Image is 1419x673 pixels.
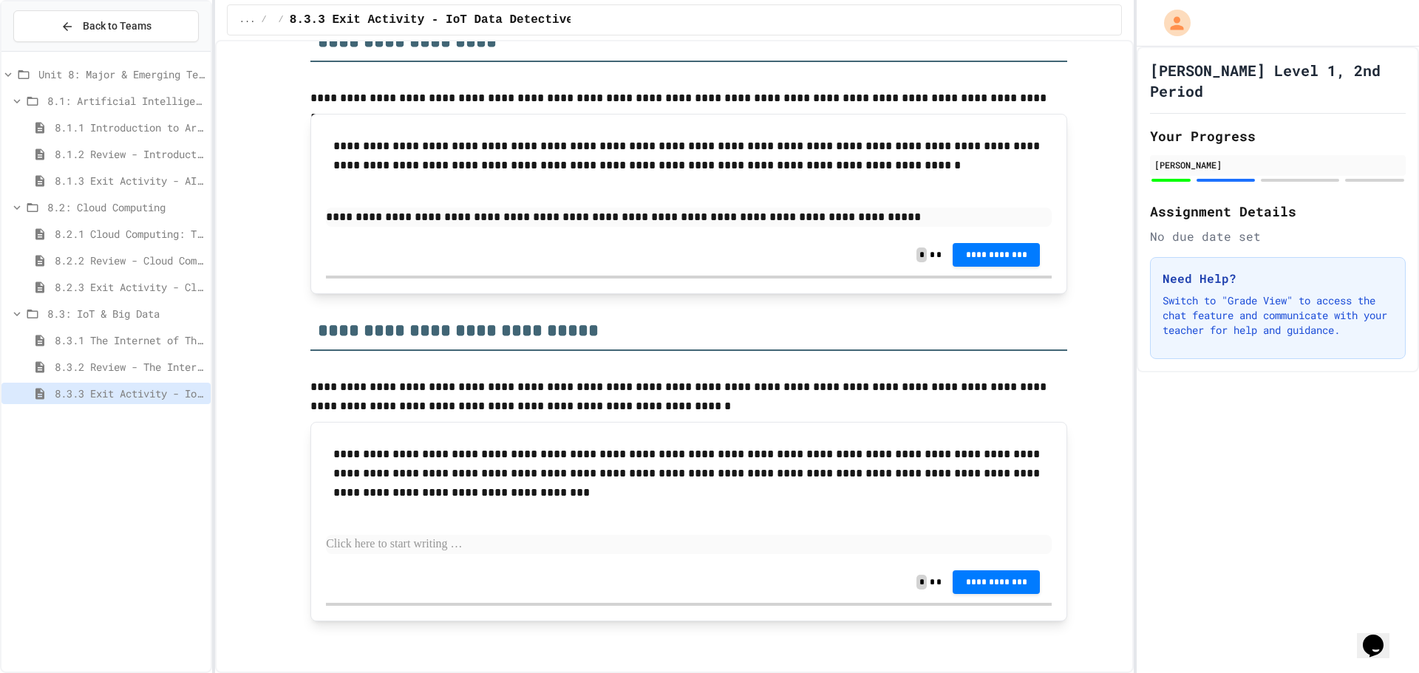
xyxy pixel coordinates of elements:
h1: [PERSON_NAME] Level 1, 2nd Period [1150,60,1406,101]
span: 8.2.3 Exit Activity - Cloud Service Detective [55,279,205,295]
iframe: chat widget [1357,614,1404,658]
p: Switch to "Grade View" to access the chat feature and communicate with your teacher for help and ... [1163,293,1393,338]
button: Back to Teams [13,10,199,42]
span: Unit 8: Major & Emerging Technologies [38,66,205,82]
h2: Your Progress [1150,126,1406,146]
div: No due date set [1150,228,1406,245]
div: My Account [1149,6,1194,40]
span: 8.1.1 Introduction to Artificial Intelligence [55,120,205,135]
span: 8.1.3 Exit Activity - AI Detective [55,173,205,188]
h3: Need Help? [1163,270,1393,287]
span: Back to Teams [83,18,152,34]
span: 8.3.3 Exit Activity - IoT Data Detective Challenge [55,386,205,401]
span: 8.2.1 Cloud Computing: Transforming the Digital World [55,226,205,242]
div: [PERSON_NAME] [1154,158,1401,171]
span: / [261,14,266,26]
h2: Assignment Details [1150,201,1406,222]
span: 8.3: IoT & Big Data [47,306,205,321]
span: 8.3.2 Review - The Internet of Things and Big Data [55,359,205,375]
span: ... [239,14,256,26]
span: 8.3.1 The Internet of Things and Big Data: Our Connected Digital World [55,332,205,348]
span: / [279,14,284,26]
span: 8.1.2 Review - Introduction to Artificial Intelligence [55,146,205,162]
span: 8.1: Artificial Intelligence Basics [47,93,205,109]
span: 8.3.3 Exit Activity - IoT Data Detective Challenge [290,11,644,29]
span: 8.2: Cloud Computing [47,199,205,215]
span: 8.2.2 Review - Cloud Computing [55,253,205,268]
